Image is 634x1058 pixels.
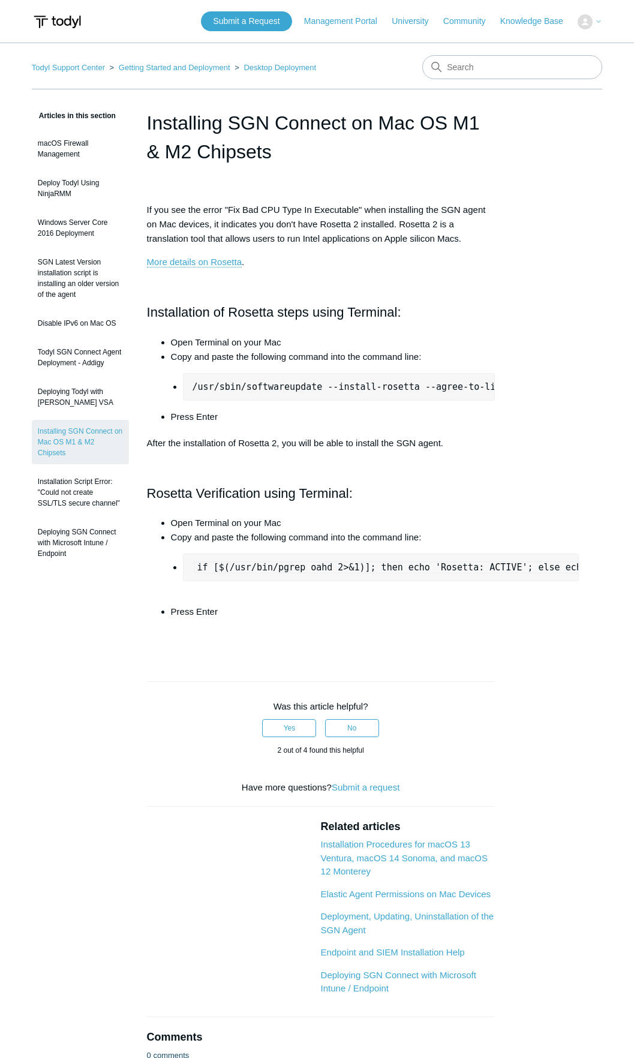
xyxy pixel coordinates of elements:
[147,203,495,246] p: If you see the error "Fix Bad CPU Type In Executable" when installing the SGN agent on Mac device...
[321,889,491,899] a: Elastic Agent Permissions on Mac Devices
[321,947,465,957] a: Endpoint and SIEM Installation Help
[147,255,495,269] p: .
[171,605,495,619] li: Press Enter
[147,483,495,504] h2: Rosetta Verification using Terminal:
[201,11,292,31] a: Submit a Request
[32,341,129,374] a: Todyl SGN Connect Agent Deployment - Addigy
[500,15,575,28] a: Knowledge Base
[304,15,389,28] a: Management Portal
[107,63,233,72] li: Getting Started and Deployment
[32,112,116,120] span: Articles in this section
[32,11,83,33] img: Todyl Support Center Help Center home page
[325,719,379,737] button: This article was not helpful
[321,839,488,876] a: Installation Procedures for macOS 13 Ventura, macOS 14 Sonoma, and macOS 12 Monterey
[147,109,495,166] h1: Installing SGN Connect on Mac OS M1 & M2 Chipsets
[32,420,129,464] a: Installing SGN Connect on Mac OS M1 & M2 Chipsets
[262,719,316,737] button: This article was helpful
[278,746,364,755] span: 2 out of 4 found this helpful
[232,63,316,72] li: Desktop Deployment
[244,63,316,72] a: Desktop Deployment
[32,63,105,72] a: Todyl Support Center
[147,1029,495,1045] h2: Comments
[332,782,399,792] a: Submit a request
[32,251,129,306] a: SGN Latest Version installation script is installing an older version of the agent
[119,63,230,72] a: Getting Started and Deployment
[274,701,368,711] span: Was this article helpful?
[147,436,495,450] p: After the installation of Rosetta 2, you will be able to install the SGN agent.
[147,302,495,323] h2: Installation of Rosetta steps using Terminal:
[443,15,498,28] a: Community
[32,521,129,565] a: Deploying SGN Connect with Microsoft Intune / Endpoint
[171,335,495,350] li: Open Terminal on your Mac
[32,211,129,245] a: Windows Server Core 2016 Deployment
[32,132,129,166] a: macOS Firewall Management
[171,530,495,605] li: Copy and paste the following command into the command line:
[392,15,440,28] a: University
[32,312,129,335] a: Disable IPv6 on Mac OS
[171,350,495,401] li: Copy and paste the following command into the command line:
[32,172,129,205] a: Deploy Todyl Using NinjaRMM
[321,911,494,935] a: Deployment, Updating, Uninstallation of the SGN Agent
[171,410,495,424] li: Press Enter
[147,781,495,795] div: Have more questions?
[147,257,242,267] a: More details on Rosetta
[171,516,495,530] li: Open Terminal on your Mac
[321,819,495,835] h2: Related articles
[183,373,495,401] pre: /usr/sbin/softwareupdate --install-rosetta --agree-to-license
[32,470,129,515] a: Installation Script Error: "Could not create SSL/TLS secure channel"
[32,380,129,414] a: Deploying Todyl with [PERSON_NAME] VSA
[321,970,476,994] a: Deploying SGN Connect with Microsoft Intune / Endpoint
[32,63,107,72] li: Todyl Support Center
[422,55,602,79] input: Search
